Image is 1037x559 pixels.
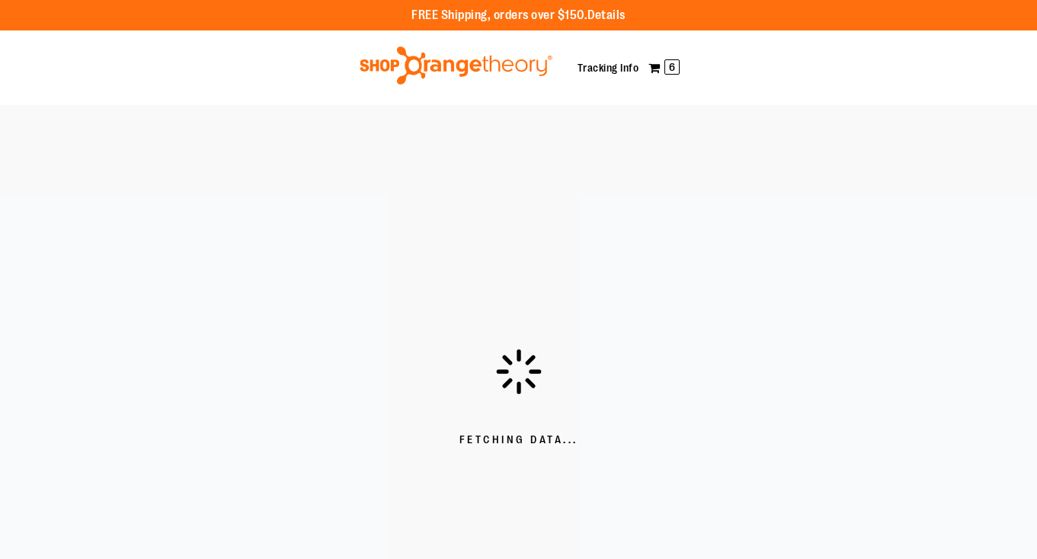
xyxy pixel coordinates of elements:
img: Shop Orangetheory [357,46,555,85]
span: 6 [664,59,680,75]
a: Tracking Info [578,62,639,74]
a: Details [587,8,626,22]
span: Fetching Data... [459,433,578,448]
p: FREE Shipping, orders over $150. [411,7,626,24]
